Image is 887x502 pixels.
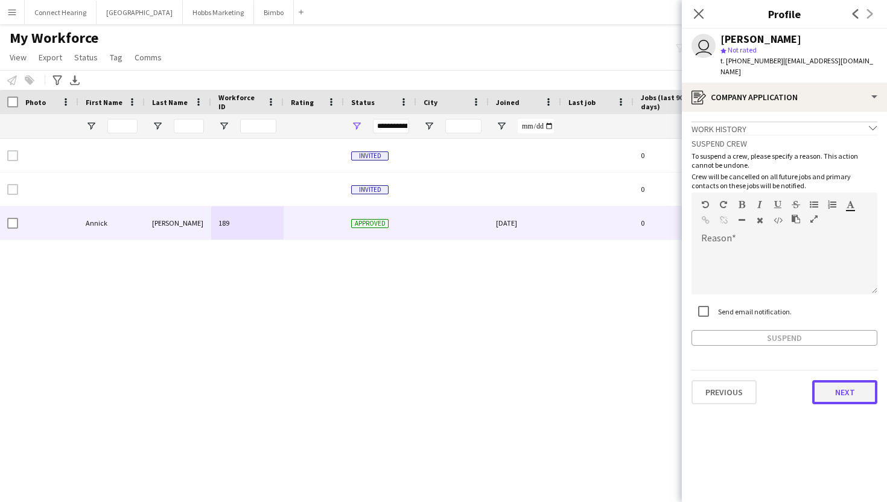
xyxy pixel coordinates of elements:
button: Horizontal Line [737,215,746,225]
button: Unordered List [810,200,818,209]
span: Tag [110,52,122,63]
button: Strikethrough [792,200,800,209]
a: Status [69,49,103,65]
p: To suspend a crew, please specify a reason. This action cannot be undone. [691,151,877,170]
button: [GEOGRAPHIC_DATA] [97,1,183,24]
span: | [EMAIL_ADDRESS][DOMAIN_NAME] [720,56,873,76]
button: Open Filter Menu [218,121,229,132]
label: Send email notification. [716,307,792,316]
span: Joined [496,98,520,107]
button: Connect Hearing [25,1,97,24]
div: [DATE] [489,206,561,240]
h3: Profile [682,6,887,22]
span: Invited [351,185,389,194]
button: Open Filter Menu [424,121,434,132]
div: Annick [78,206,145,240]
input: Row Selection is disabled for this row (unchecked) [7,150,18,161]
input: Last Name Filter Input [174,119,204,133]
a: View [5,49,31,65]
span: Rating [291,98,314,107]
button: Redo [719,200,728,209]
span: t. [PHONE_NUMBER] [720,56,783,65]
button: Bimbo [254,1,294,24]
input: Joined Filter Input [518,119,554,133]
span: Approved [351,219,389,228]
span: Export [39,52,62,63]
div: 0 [634,206,712,240]
button: HTML Code [774,215,782,225]
span: Not rated [728,45,757,54]
input: Workforce ID Filter Input [240,119,276,133]
button: Fullscreen [810,214,818,224]
div: [PERSON_NAME] [720,34,801,45]
button: Open Filter Menu [152,121,163,132]
button: Underline [774,200,782,209]
a: Comms [130,49,167,65]
span: City [424,98,437,107]
div: 0 [634,173,712,206]
div: [PERSON_NAME] [145,206,211,240]
span: Status [74,52,98,63]
span: Comms [135,52,162,63]
span: Last Name [152,98,188,107]
div: Company application [682,83,887,112]
a: Tag [105,49,127,65]
button: Italic [755,200,764,209]
button: Open Filter Menu [496,121,507,132]
button: Ordered List [828,200,836,209]
input: City Filter Input [445,119,482,133]
span: Last job [568,98,596,107]
button: Open Filter Menu [86,121,97,132]
button: Next [812,380,877,404]
div: 0 [634,139,712,172]
h3: Suspend crew [691,138,877,149]
button: Previous [691,380,757,404]
span: Jobs (last 90 days) [641,93,690,111]
span: View [10,52,27,63]
button: Clear Formatting [755,215,764,225]
app-action-btn: Export XLSX [68,73,82,87]
app-action-btn: Advanced filters [50,73,65,87]
div: 189 [211,206,284,240]
span: Status [351,98,375,107]
a: Export [34,49,67,65]
button: Paste as plain text [792,214,800,224]
button: Text Color [846,200,854,209]
input: First Name Filter Input [107,119,138,133]
button: Hobbs Marketing [183,1,254,24]
span: Workforce ID [218,93,262,111]
p: Crew will be cancelled on all future jobs and primary contacts on these jobs will be notified. [691,172,877,190]
div: Work history [691,121,877,135]
span: My Workforce [10,29,98,47]
button: Undo [701,200,710,209]
button: Bold [737,200,746,209]
span: First Name [86,98,122,107]
input: Row Selection is disabled for this row (unchecked) [7,184,18,195]
span: Invited [351,151,389,160]
button: Open Filter Menu [351,121,362,132]
span: Photo [25,98,46,107]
